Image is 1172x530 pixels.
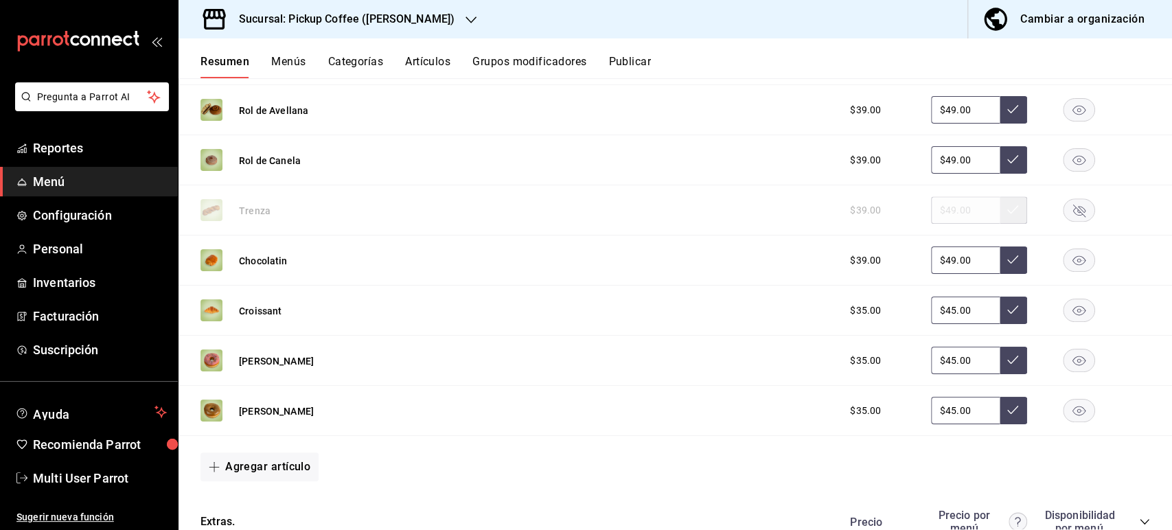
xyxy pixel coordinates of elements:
button: Croissant [239,304,281,318]
button: collapse-category-row [1139,516,1150,527]
input: Sin ajuste [931,146,1000,174]
span: Pregunta a Parrot AI [37,90,148,104]
div: Precio [836,516,924,529]
span: $35.00 [850,404,881,418]
button: Chocolatin [239,254,288,268]
h3: Sucursal: Pickup Coffee ([PERSON_NAME]) [228,11,455,27]
button: Publicar [608,55,651,78]
button: [PERSON_NAME] [239,354,314,368]
input: Sin ajuste [931,397,1000,424]
button: Resumen [200,55,249,78]
button: Artículos [405,55,450,78]
span: Reportes [33,139,167,157]
a: Pregunta a Parrot AI [10,100,169,114]
input: Sin ajuste [931,347,1000,374]
span: $35.00 [850,303,881,318]
img: Preview [200,349,222,371]
div: Cambiar a organización [1020,10,1145,29]
img: Preview [200,249,222,271]
button: Agregar artículo [200,452,319,481]
button: [PERSON_NAME] [239,404,314,418]
input: Sin ajuste [931,297,1000,324]
button: open_drawer_menu [151,36,162,47]
div: navigation tabs [200,55,1172,78]
span: Sugerir nueva función [16,510,167,525]
span: Suscripción [33,341,167,359]
span: Ayuda [33,404,149,420]
button: Grupos modificadores [472,55,586,78]
input: Sin ajuste [931,246,1000,274]
span: $39.00 [850,253,881,268]
span: $39.00 [850,103,881,117]
span: $35.00 [850,354,881,368]
span: Personal [33,240,167,258]
span: Inventarios [33,273,167,292]
span: Recomienda Parrot [33,435,167,454]
button: Pregunta a Parrot AI [15,82,169,111]
img: Preview [200,99,222,121]
img: Preview [200,299,222,321]
span: $39.00 [850,153,881,168]
input: Sin ajuste [931,96,1000,124]
button: Extras. [200,514,235,530]
button: Menús [271,55,306,78]
span: Multi User Parrot [33,469,167,487]
span: Configuración [33,206,167,224]
span: Menú [33,172,167,191]
img: Preview [200,149,222,171]
button: Categorías [328,55,384,78]
button: Rol de Canela [239,154,301,168]
img: Preview [200,400,222,422]
span: Facturación [33,307,167,325]
button: Rol de Avellana [239,104,308,117]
